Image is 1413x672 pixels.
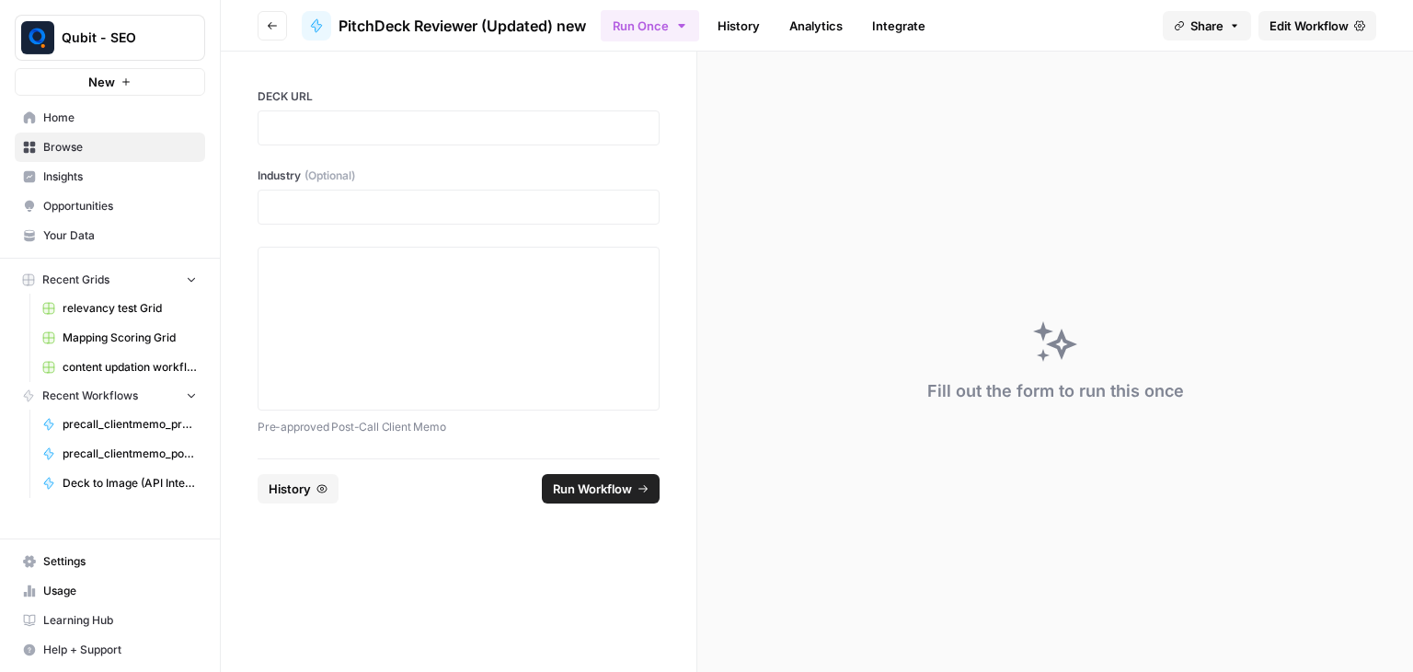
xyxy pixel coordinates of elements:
a: precall_clientmemo_postrev_sagar [34,439,205,469]
label: Industry [258,168,660,184]
p: Pre-approved Post-Call Client Memo [258,418,660,436]
span: content updation workflow [63,359,197,376]
a: Analytics [778,11,854,41]
span: precall_clientmemo_postrev_sagar [63,446,197,462]
button: Recent Grids [15,266,205,294]
span: Edit Workflow [1269,17,1349,35]
span: Learning Hub [43,612,197,629]
a: Edit Workflow [1258,11,1376,41]
span: Usage [43,583,197,599]
span: precall_clientmemo_prerevenue_sagar [63,416,197,433]
img: Qubit - SEO Logo [21,21,54,54]
span: Opportunities [43,198,197,214]
a: Insights [15,162,205,191]
span: PitchDeck Reviewer (Updated) new [339,15,586,37]
span: Insights [43,168,197,185]
span: Home [43,110,197,126]
span: Help + Support [43,642,197,658]
a: Browse [15,133,205,162]
button: New [15,68,205,96]
span: (Optional) [304,168,355,184]
button: History [258,474,339,504]
button: Share [1163,11,1251,41]
span: New [88,73,115,91]
span: Recent Grids [42,272,109,288]
span: History [269,480,311,498]
a: Mapping Scoring Grid [34,323,205,353]
button: Run Workflow [542,474,660,504]
label: DECK URL [258,88,660,105]
a: precall_clientmemo_prerevenue_sagar [34,410,205,439]
a: Usage [15,576,205,606]
a: Home [15,103,205,133]
a: Deck to Image (API Integration) [34,469,205,498]
div: Fill out the form to run this once [927,378,1184,404]
a: Opportunities [15,191,205,221]
a: Your Data [15,221,205,250]
a: content updation workflow [34,353,205,382]
span: Mapping Scoring Grid [63,330,197,346]
button: Help + Support [15,635,205,665]
button: Recent Workflows [15,382,205,410]
span: Recent Workflows [42,388,138,404]
button: Run Once [601,10,699,41]
a: Integrate [861,11,936,41]
span: Deck to Image (API Integration) [63,475,197,492]
a: Settings [15,547,205,576]
span: relevancy test Grid [63,300,197,317]
span: Run Workflow [553,480,632,498]
a: History [706,11,771,41]
span: Settings [43,553,197,570]
button: Workspace: Qubit - SEO [15,15,205,61]
span: Qubit - SEO [62,29,173,47]
span: Share [1190,17,1223,35]
a: PitchDeck Reviewer (Updated) new [302,11,586,41]
span: Your Data [43,227,197,244]
a: relevancy test Grid [34,294,205,323]
span: Browse [43,139,197,156]
a: Learning Hub [15,606,205,635]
